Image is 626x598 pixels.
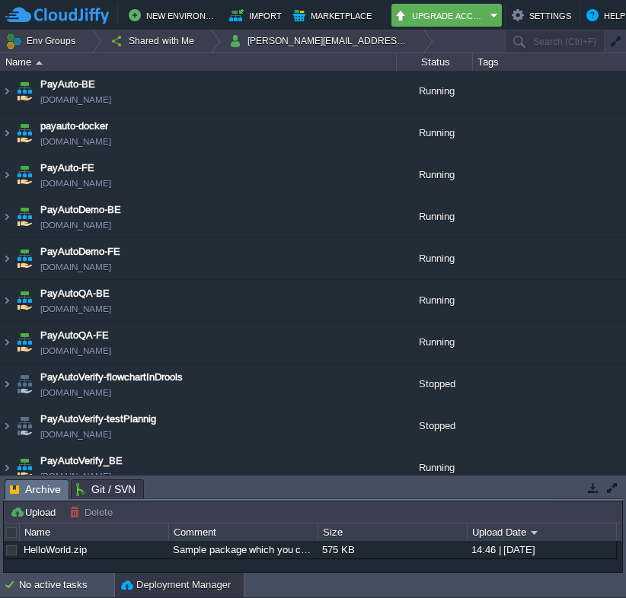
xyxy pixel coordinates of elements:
[40,343,111,358] a: [DOMAIN_NAME]
[397,154,473,196] div: Running
[40,202,121,218] a: PayAutoDemo-BE
[1,280,13,321] img: AMDAwAAAACH5BAEAAAAALAAAAAABAAEAAAICRAEAOw==
[229,6,284,24] button: Import
[468,523,616,541] div: Upload Date
[40,453,123,469] a: PayAutoVerify_BE
[40,385,111,400] a: [DOMAIN_NAME]
[40,77,95,92] a: PayAuto-BE
[14,154,35,196] img: AMDAwAAAACH5BAEAAAAALAAAAAABAAEAAAICRAEAOw==
[121,577,231,593] button: Deployment Manager
[21,523,168,541] div: Name
[1,322,13,363] img: AMDAwAAAACH5BAEAAAAALAAAAAABAAEAAAICRAEAOw==
[318,541,466,558] div: 575 KB
[36,61,43,65] img: AMDAwAAAACH5BAEAAAAALAAAAAABAAEAAAICRAEAOw==
[394,6,486,24] button: Upgrade Account
[1,196,13,237] img: AMDAwAAAACH5BAEAAAAALAAAAAABAAEAAAICRAEAOw==
[512,6,573,24] button: Settings
[14,406,35,447] img: AMDAwAAAACH5BAEAAAAALAAAAAABAAEAAAICRAEAOw==
[40,161,94,176] a: PayAuto-FE
[1,364,13,405] img: AMDAwAAAACH5BAEAAAAALAAAAAABAAEAAAICRAEAOw==
[5,30,81,52] button: Env Groups
[110,30,200,52] button: Shared with Me
[14,280,35,321] img: AMDAwAAAACH5BAEAAAAALAAAAAABAAEAAAICRAEAOw==
[14,71,35,112] img: AMDAwAAAACH5BAEAAAAALAAAAAABAAEAAAICRAEAOw==
[76,480,136,498] span: Git / SVN
[14,447,35,488] img: AMDAwAAAACH5BAEAAAAALAAAAAABAAEAAAICRAEAOw==
[397,364,473,405] div: Stopped
[229,30,412,52] button: [PERSON_NAME][EMAIL_ADDRESS][PERSON_NAME][DOMAIN_NAME]
[397,322,473,363] div: Running
[14,238,35,279] img: AMDAwAAAACH5BAEAAAAALAAAAAABAAEAAAICRAEAOw==
[397,238,473,279] div: Running
[40,286,110,301] a: PayAutoQA-BE
[1,406,13,447] img: AMDAwAAAACH5BAEAAAAALAAAAAABAAEAAAICRAEAOw==
[40,469,111,484] span: [DOMAIN_NAME]
[1,71,13,112] img: AMDAwAAAACH5BAEAAAAALAAAAAABAAEAAAICRAEAOw==
[397,406,473,447] div: Stopped
[40,119,108,134] a: payauto-docker
[40,427,111,442] a: [DOMAIN_NAME]
[468,541,615,558] div: 14:46 | [DATE]
[40,92,111,107] a: [DOMAIN_NAME]
[14,196,35,237] img: AMDAwAAAACH5BAEAAAAALAAAAAABAAEAAAICRAEAOw==
[24,544,87,555] a: HelloWorld.zip
[169,541,317,558] div: Sample package which you can deploy to your environment. Feel free to delete and upload a package...
[1,113,13,154] img: AMDAwAAAACH5BAEAAAAALAAAAAABAAEAAAICRAEAOw==
[1,154,13,196] img: AMDAwAAAACH5BAEAAAAALAAAAAABAAEAAAICRAEAOw==
[40,218,111,233] a: [DOMAIN_NAME]
[40,301,111,316] a: [DOMAIN_NAME]
[40,134,111,149] a: [DOMAIN_NAME]
[170,523,318,541] div: Comment
[293,6,374,24] button: Marketplace
[14,322,35,363] img: AMDAwAAAACH5BAEAAAAALAAAAAABAAEAAAICRAEAOw==
[562,537,611,583] iframe: chat widget
[19,573,114,597] div: No active tasks
[69,505,117,519] button: Delete
[129,6,220,24] button: New Environment
[397,71,473,112] div: Running
[2,53,396,71] div: Name
[40,176,111,191] a: [DOMAIN_NAME]
[10,505,60,519] button: Upload
[397,196,473,237] div: Running
[1,238,13,279] img: AMDAwAAAACH5BAEAAAAALAAAAAABAAEAAAICRAEAOw==
[397,447,473,488] div: Running
[14,364,35,405] img: AMDAwAAAACH5BAEAAAAALAAAAAABAAEAAAICRAEAOw==
[40,259,111,275] a: [DOMAIN_NAME]
[10,480,61,499] span: Archive
[319,523,467,541] div: Size
[40,328,109,343] a: PayAutoQA-FE
[40,412,156,427] a: PayAutoVerify-testPlannig
[40,370,183,385] a: PayAutoVerify-flowchartInDrools
[397,280,473,321] div: Running
[5,6,109,25] img: CloudJiffy
[14,113,35,154] img: AMDAwAAAACH5BAEAAAAALAAAAAABAAEAAAICRAEAOw==
[1,447,13,488] img: AMDAwAAAACH5BAEAAAAALAAAAAABAAEAAAICRAEAOw==
[398,53,472,71] div: Status
[40,244,120,259] a: PayAutoDemo-FE
[397,113,473,154] div: Running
